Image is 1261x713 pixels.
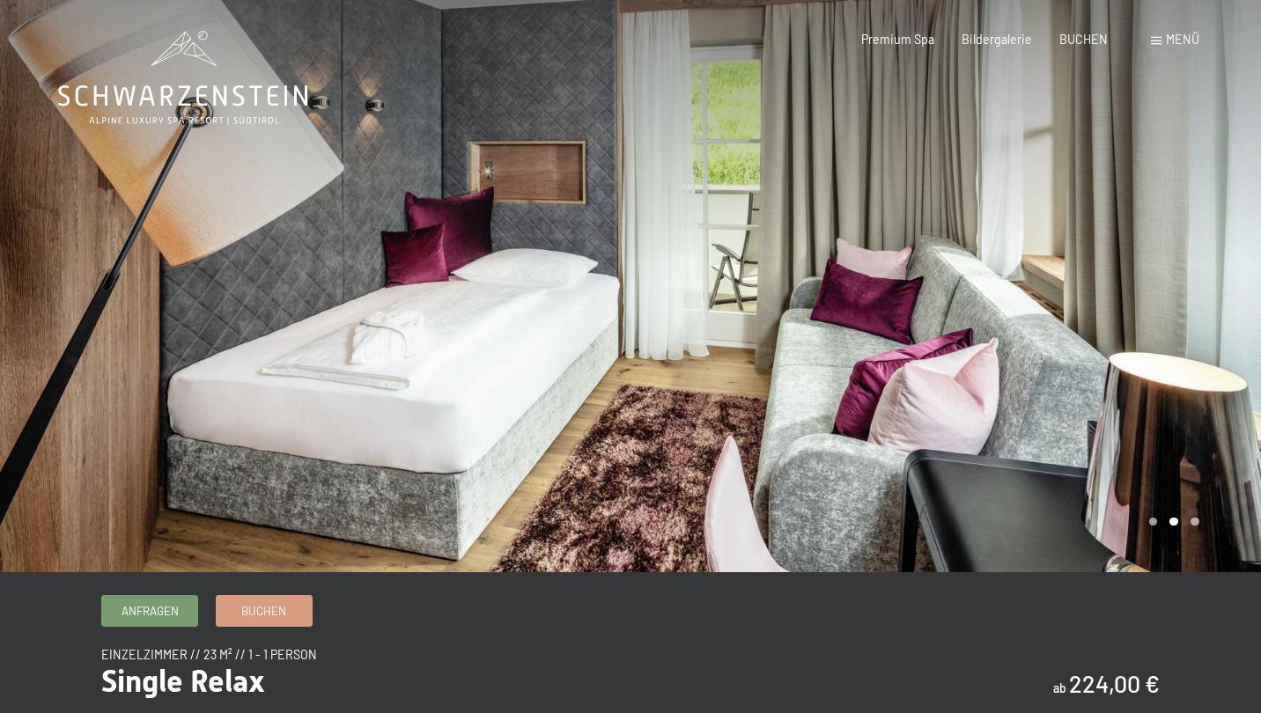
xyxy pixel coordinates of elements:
[861,32,934,47] a: Premium Spa
[1053,680,1066,695] span: ab
[101,647,317,662] span: Einzelzimmer // 23 m² // 1 - 1 Person
[122,603,179,619] span: Anfragen
[962,32,1032,47] a: Bildergalerie
[102,596,197,625] a: Anfragen
[1166,32,1199,47] span: Menü
[1069,669,1160,697] b: 224,00 €
[101,663,265,699] span: Single Relax
[217,596,312,625] a: Buchen
[241,603,286,619] span: Buchen
[1059,32,1108,47] a: BUCHEN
